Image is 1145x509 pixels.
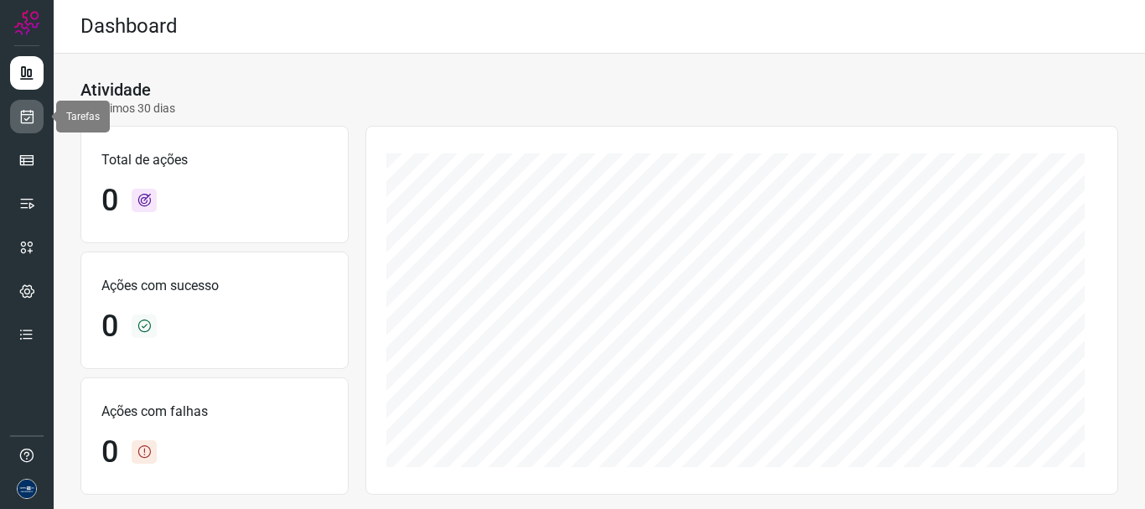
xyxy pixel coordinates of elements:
[80,80,151,100] h3: Atividade
[17,479,37,499] img: d06bdf07e729e349525d8f0de7f5f473.png
[101,183,118,219] h1: 0
[101,276,328,296] p: Ações com sucesso
[14,10,39,35] img: Logo
[101,309,118,345] h1: 0
[80,14,178,39] h2: Dashboard
[66,111,100,122] span: Tarefas
[101,150,328,170] p: Total de ações
[101,402,328,422] p: Ações com falhas
[101,434,118,470] h1: 0
[80,100,175,117] p: Últimos 30 dias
